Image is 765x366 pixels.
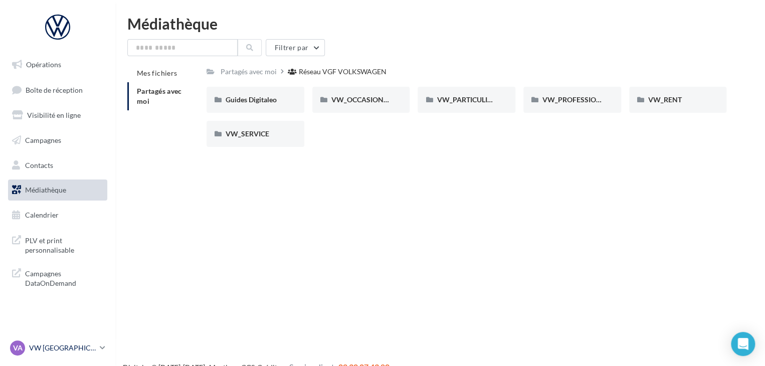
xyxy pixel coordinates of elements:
[6,105,109,126] a: Visibilité en ligne
[6,230,109,259] a: PLV et print personnalisable
[25,136,61,144] span: Campagnes
[6,155,109,176] a: Contacts
[137,87,182,105] span: Partagés avec moi
[26,85,83,94] span: Boîte de réception
[25,234,103,255] span: PLV et print personnalisable
[226,95,277,104] span: Guides Digitaleo
[266,39,325,56] button: Filtrer par
[137,69,177,77] span: Mes fichiers
[331,95,430,104] span: VW_OCCASIONS_GARANTIES
[6,130,109,151] a: Campagnes
[6,179,109,201] a: Médiathèque
[13,343,23,353] span: VA
[6,205,109,226] a: Calendrier
[226,129,269,138] span: VW_SERVICE
[25,160,53,169] span: Contacts
[29,343,96,353] p: VW [GEOGRAPHIC_DATA]
[25,186,66,194] span: Médiathèque
[25,267,103,288] span: Campagnes DataOnDemand
[437,95,499,104] span: VW_PARTICULIERS
[6,79,109,101] a: Boîte de réception
[542,95,619,104] span: VW_PROFESSIONNELS
[8,338,107,357] a: VA VW [GEOGRAPHIC_DATA]
[731,332,755,356] div: Open Intercom Messenger
[27,111,81,119] span: Visibilité en ligne
[221,67,277,77] div: Partagés avec moi
[6,263,109,292] a: Campagnes DataOnDemand
[127,16,753,31] div: Médiathèque
[26,60,61,69] span: Opérations
[299,67,387,77] div: Réseau VGF VOLKSWAGEN
[6,54,109,75] a: Opérations
[25,211,59,219] span: Calendrier
[648,95,682,104] span: VW_RENT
